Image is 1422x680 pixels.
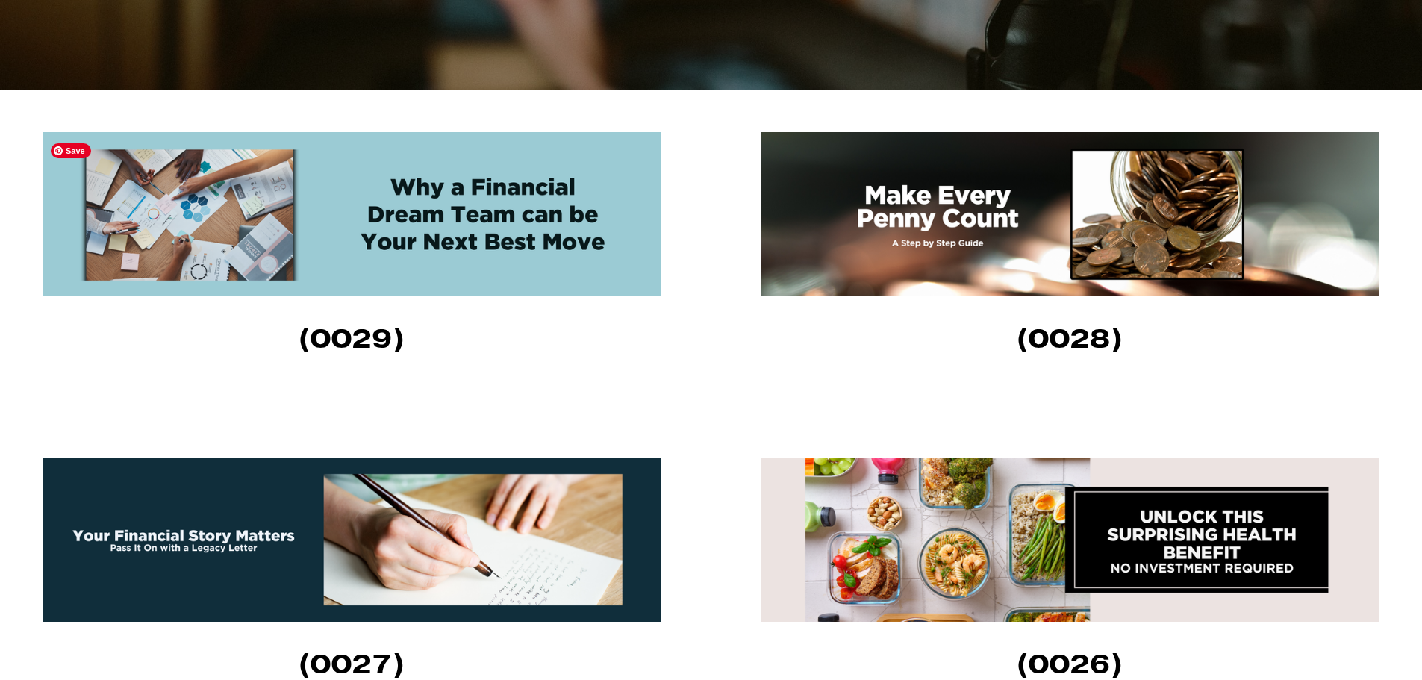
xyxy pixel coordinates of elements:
img: Make Every Penny Count: A Step-by-Step Guide! (0028) In my opinion, setting smart financial goals... [761,132,1379,296]
img: Why a Financial Dream Team can be Your Next Best Move (0029) Building a financial team can be sig... [43,132,661,296]
strong: (0028) [1017,321,1123,355]
strong: (0029) [299,321,405,355]
span: Save [51,143,91,158]
img: Unlock this Surprising Health Benefit – No Investment Required! (0026) What if I told you I had a... [761,458,1379,622]
img: Your Financial Story Matters: Pass It On with a Legacy Letter (0027) Maintaining a personal finan... [43,458,661,622]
